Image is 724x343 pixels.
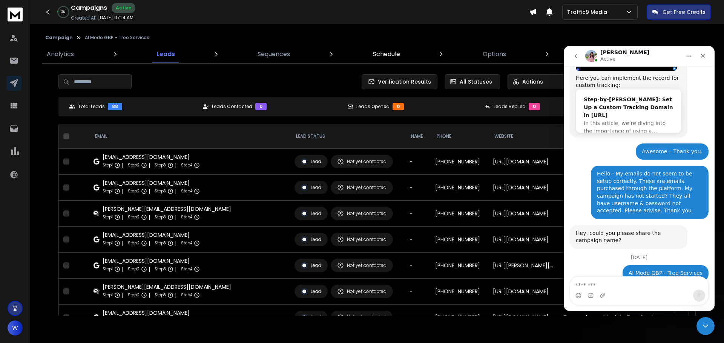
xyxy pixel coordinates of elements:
[8,8,23,21] img: logo
[337,210,387,217] div: Not yet contacted
[522,78,543,85] p: Actions
[103,309,200,317] div: [EMAIL_ADDRESS][DOMAIN_NAME]
[181,188,192,195] p: Step 4
[155,265,166,273] p: Step 3
[103,179,200,187] div: [EMAIL_ADDRESS][DOMAIN_NAME]
[175,213,176,221] p: |
[337,262,387,269] div: Not yet contacted
[559,305,599,331] td: Temecula
[155,239,166,247] p: Step 3
[559,175,599,201] td: Temecula
[663,8,706,16] p: Get Free Credits
[108,103,122,110] div: 88
[564,46,715,311] iframe: Intercom live chat
[431,124,488,149] th: Phone
[488,175,559,201] td: [URL][DOMAIN_NAME]
[373,50,400,59] p: Schedule
[488,253,559,279] td: [URL][PERSON_NAME][DOMAIN_NAME]
[431,279,488,305] td: [PHONE_NUMBER]
[301,236,321,243] div: Lead
[375,78,431,85] span: Verification Results
[405,279,431,305] td: -
[152,45,179,63] a: Leads
[301,210,321,217] div: Lead
[71,15,97,21] p: Created At:
[128,291,140,299] p: Step 2
[103,153,200,161] div: [EMAIL_ADDRESS][DOMAIN_NAME]
[529,103,540,110] div: 0
[103,162,113,169] p: Step 1
[405,175,431,201] td: -
[337,314,387,321] div: Not yet contacted
[290,124,405,149] th: LEAD STATUS
[103,291,113,299] p: Step 1
[149,213,150,221] p: |
[175,265,176,273] p: |
[253,45,295,63] a: Sequences
[488,279,559,305] td: [URL][DOMAIN_NAME]
[460,78,492,85] p: All Statuses
[559,279,599,305] td: Temecula
[122,188,123,195] p: |
[337,236,387,243] div: Not yet contacted
[559,253,599,279] td: Temecula
[175,162,176,169] p: |
[103,283,231,291] div: [PERSON_NAME][EMAIL_ADDRESS][DOMAIN_NAME]
[175,239,176,247] p: |
[647,5,711,20] button: Get Free Credits
[181,239,192,247] p: Step 4
[155,291,166,299] p: Step 3
[155,162,166,169] p: Step 3
[122,162,123,169] p: |
[405,201,431,227] td: -
[488,305,559,331] td: [URL][DOMAIN_NAME]
[122,213,123,221] p: |
[103,239,113,247] p: Step 1
[181,291,192,299] p: Step 4
[78,104,105,110] p: Total Leads
[112,3,135,13] div: Active
[301,262,321,269] div: Lead
[559,149,599,175] td: Temecula
[103,231,200,239] div: [EMAIL_ADDRESS][DOMAIN_NAME]
[301,314,321,321] div: Lead
[337,158,387,165] div: Not yet contacted
[431,305,488,331] td: [PHONE_NUMBER]
[128,265,140,273] p: Step 2
[149,188,150,195] p: |
[175,291,176,299] p: |
[149,265,150,273] p: |
[8,320,23,335] span: W
[85,35,149,41] p: AI Mode GBP - Tree Services
[431,253,488,279] td: [PHONE_NUMBER]
[103,213,113,221] p: Step 1
[103,265,113,273] p: Step 1
[488,201,559,227] td: [URL][DOMAIN_NAME]
[483,50,506,59] p: Options
[584,45,636,63] a: Subsequences
[258,50,290,59] p: Sequences
[47,50,74,59] p: Analytics
[488,149,559,175] td: [URL][DOMAIN_NAME]
[405,253,431,279] td: -
[431,227,488,253] td: [PHONE_NUMBER]
[128,188,140,195] p: Step 2
[567,8,610,16] p: Traffic9 Media
[122,239,123,247] p: |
